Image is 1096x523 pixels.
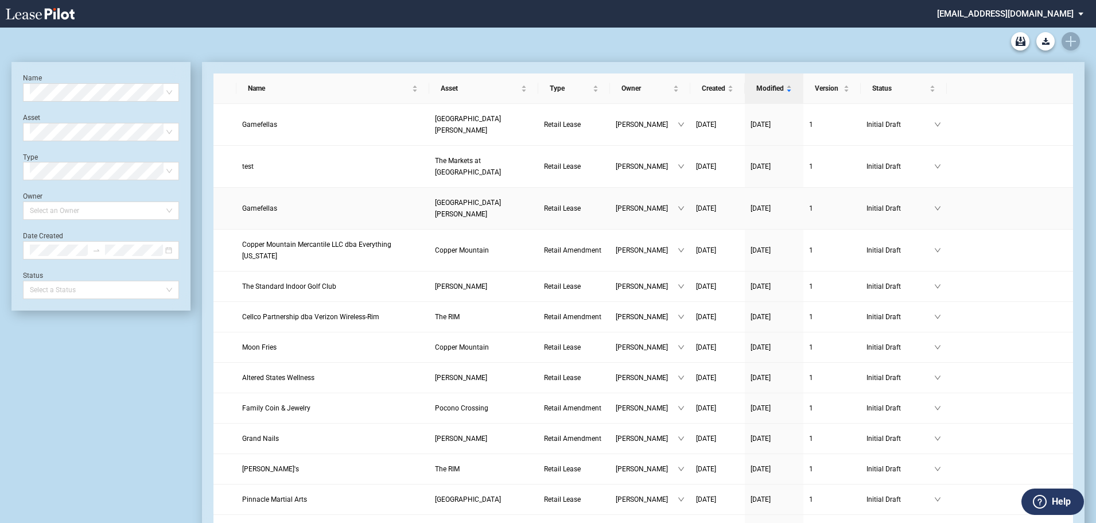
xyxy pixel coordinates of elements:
[544,313,601,321] span: Retail Amendment
[616,119,678,130] span: [PERSON_NAME]
[809,343,813,351] span: 1
[866,372,934,383] span: Initial Draft
[616,433,678,444] span: [PERSON_NAME]
[809,374,813,382] span: 1
[544,402,604,414] a: Retail Amendment
[435,372,533,383] a: [PERSON_NAME]
[809,162,813,171] span: 1
[236,73,430,104] th: Name
[809,281,855,292] a: 1
[616,311,678,323] span: [PERSON_NAME]
[242,372,424,383] a: Altered States Wellness
[866,119,934,130] span: Initial Draft
[696,162,716,171] span: [DATE]
[751,313,771,321] span: [DATE]
[866,203,934,214] span: Initial Draft
[678,313,685,320] span: down
[92,246,100,254] span: to
[934,205,941,212] span: down
[751,246,771,254] span: [DATE]
[866,245,934,256] span: Initial Draft
[809,313,813,321] span: 1
[751,402,798,414] a: [DATE]
[934,435,941,442] span: down
[544,433,604,444] a: Retail Amendment
[809,282,813,290] span: 1
[696,495,716,503] span: [DATE]
[751,465,771,473] span: [DATE]
[242,311,424,323] a: Cellco Partnership dba Verizon Wireless-Rim
[696,343,716,351] span: [DATE]
[934,344,941,351] span: down
[544,311,604,323] a: Retail Amendment
[242,313,379,321] span: Cellco Partnership dba Verizon Wireless-Rim
[242,282,336,290] span: The Standard Indoor Golf Club
[751,342,798,353] a: [DATE]
[544,374,581,382] span: Retail Lease
[751,245,798,256] a: [DATE]
[809,404,813,412] span: 1
[23,74,42,82] label: Name
[242,463,424,475] a: [PERSON_NAME]'s
[544,372,604,383] a: Retail Lease
[696,435,716,443] span: [DATE]
[809,463,855,475] a: 1
[696,465,716,473] span: [DATE]
[435,155,533,178] a: The Markets at [GEOGRAPHIC_DATA]
[751,204,771,212] span: [DATE]
[544,404,601,412] span: Retail Amendment
[934,247,941,254] span: down
[544,463,604,475] a: Retail Lease
[242,162,254,171] span: test
[678,163,685,170] span: down
[696,374,716,382] span: [DATE]
[696,313,716,321] span: [DATE]
[751,282,771,290] span: [DATE]
[696,203,739,214] a: [DATE]
[751,404,771,412] span: [DATE]
[544,203,604,214] a: Retail Lease
[809,161,855,172] a: 1
[621,83,671,94] span: Owner
[696,404,716,412] span: [DATE]
[866,402,934,414] span: Initial Draft
[616,494,678,505] span: [PERSON_NAME]
[696,402,739,414] a: [DATE]
[696,281,739,292] a: [DATE]
[809,435,813,443] span: 1
[544,343,581,351] span: Retail Lease
[1036,32,1055,51] button: Download Blank Form
[745,73,803,104] th: Modified
[696,494,739,505] a: [DATE]
[809,342,855,353] a: 1
[1033,32,1058,51] md-menu: Download Blank Form List
[92,246,100,254] span: swap-right
[934,405,941,412] span: down
[538,73,610,104] th: Type
[803,73,861,104] th: Version
[809,402,855,414] a: 1
[751,311,798,323] a: [DATE]
[678,435,685,442] span: down
[242,494,424,505] a: Pinnacle Martial Arts
[435,113,533,136] a: [GEOGRAPHIC_DATA][PERSON_NAME]
[809,245,855,256] a: 1
[544,204,581,212] span: Retail Lease
[934,496,941,503] span: down
[616,463,678,475] span: [PERSON_NAME]
[550,83,590,94] span: Type
[616,203,678,214] span: [PERSON_NAME]
[616,372,678,383] span: [PERSON_NAME]
[751,435,771,443] span: [DATE]
[610,73,690,104] th: Owner
[809,204,813,212] span: 1
[242,402,424,414] a: Family Coin & Jewelry
[435,199,501,218] span: Southpark Meadows
[242,374,314,382] span: Altered States Wellness
[435,404,488,412] span: Pocono Crossing
[23,272,43,280] label: Status
[1011,32,1029,51] a: Archive
[809,246,813,254] span: 1
[702,83,725,94] span: Created
[696,246,716,254] span: [DATE]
